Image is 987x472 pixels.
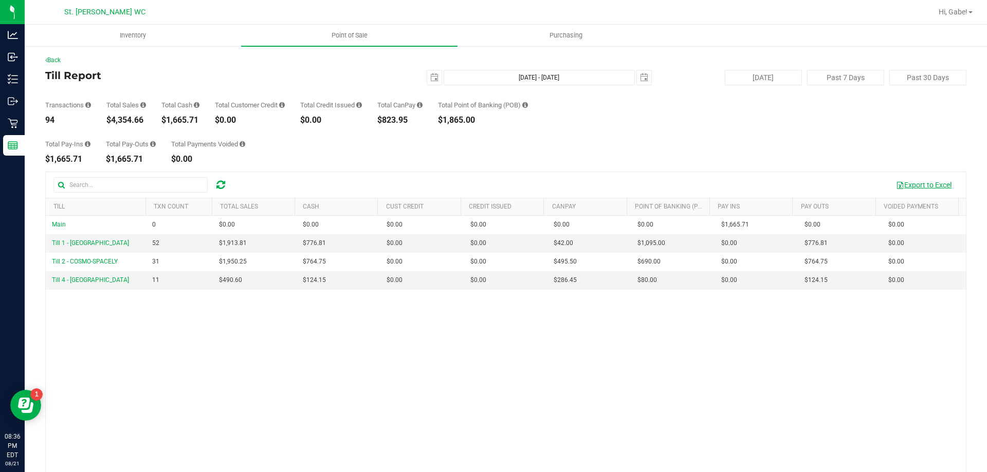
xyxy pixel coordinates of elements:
span: $776.81 [303,238,326,248]
span: $0.00 [387,238,403,248]
div: Total CanPay [377,102,423,108]
span: $0.00 [470,238,486,248]
inline-svg: Reports [8,140,18,150]
span: $0.00 [888,238,904,248]
span: $0.00 [387,257,403,267]
div: 94 [45,116,91,124]
span: $1,950.25 [219,257,247,267]
div: $1,665.71 [161,116,199,124]
span: $0.00 [888,257,904,267]
div: Transactions [45,102,91,108]
span: $0.00 [721,257,737,267]
div: Total Payments Voided [171,141,245,147]
span: $0.00 [721,238,737,248]
span: $0.00 [303,220,319,230]
span: Point of Sale [318,31,381,40]
a: Total Sales [220,203,258,210]
span: Purchasing [536,31,596,40]
span: $0.00 [387,275,403,285]
inline-svg: Outbound [8,96,18,106]
a: Point of Sale [241,25,458,46]
a: Inventory [25,25,241,46]
a: Pay Outs [801,203,829,210]
i: Sum of all cash pay-outs removed from tills within the date range. [150,141,156,147]
span: $0.00 [470,220,486,230]
a: CanPay [552,203,576,210]
inline-svg: Analytics [8,30,18,40]
span: $0.00 [554,220,570,230]
span: $0.00 [637,220,653,230]
a: TXN Count [154,203,188,210]
span: Till 4 - [GEOGRAPHIC_DATA] [52,276,129,284]
span: $690.00 [637,257,661,267]
div: $1,665.71 [106,155,156,163]
span: $124.15 [303,275,326,285]
span: $490.60 [219,275,242,285]
inline-svg: Inventory [8,74,18,84]
span: select [637,70,651,85]
span: 31 [152,257,159,267]
span: select [427,70,442,85]
span: 0 [152,220,156,230]
iframe: Resource center [10,390,41,421]
div: Total Customer Credit [215,102,285,108]
span: $0.00 [387,220,403,230]
span: $0.00 [219,220,235,230]
span: $495.50 [554,257,577,267]
span: $0.00 [721,275,737,285]
span: $1,665.71 [721,220,749,230]
div: Total Pay-Ins [45,141,90,147]
span: $776.81 [805,238,828,248]
span: $42.00 [554,238,573,248]
span: $0.00 [805,220,820,230]
button: Past 7 Days [807,70,884,85]
input: Search... [53,177,208,193]
span: $80.00 [637,275,657,285]
span: Main [52,221,66,228]
a: Credit Issued [469,203,511,210]
h4: Till Report [45,70,352,81]
div: $0.00 [171,155,245,163]
span: $0.00 [888,220,904,230]
button: Export to Excel [889,176,958,194]
a: Cash [303,203,319,210]
div: $0.00 [215,116,285,124]
button: Past 30 Days [889,70,966,85]
button: [DATE] [725,70,802,85]
i: Sum of all voided payment transaction amounts (excluding tips and transaction fees) within the da... [240,141,245,147]
inline-svg: Inbound [8,52,18,62]
div: Total Point of Banking (POB) [438,102,528,108]
a: Point of Banking (POB) [635,203,708,210]
span: Till 2 - COSMO-SPACELY [52,258,118,265]
i: Count of all successful payment transactions, possibly including voids, refunds, and cash-back fr... [85,102,91,108]
div: Total Cash [161,102,199,108]
div: Total Credit Issued [300,102,362,108]
p: 08:36 PM EDT [5,432,20,460]
a: Back [45,56,61,64]
span: Inventory [106,31,160,40]
div: Total Sales [106,102,146,108]
div: $1,665.71 [45,155,90,163]
span: 52 [152,238,159,248]
i: Sum of all successful, non-voided payment transaction amounts (excluding tips and transaction fee... [140,102,146,108]
div: $1,865.00 [438,116,528,124]
span: $286.45 [554,275,577,285]
a: Pay Ins [718,203,740,210]
i: Sum of all successful, non-voided cash payment transaction amounts (excluding tips and transactio... [194,102,199,108]
iframe: Resource center unread badge [30,388,43,401]
span: Hi, Gabe! [939,8,967,16]
span: 11 [152,275,159,285]
a: Voided Payments [884,203,938,210]
a: Till [53,203,65,210]
i: Sum of the successful, non-voided point-of-banking payment transaction amounts, both via payment ... [522,102,528,108]
inline-svg: Retail [8,118,18,128]
a: Purchasing [458,25,674,46]
div: $0.00 [300,116,362,124]
i: Sum of all successful, non-voided payment transaction amounts using account credit as the payment... [279,102,285,108]
i: Sum of all successful, non-voided payment transaction amounts using CanPay (as well as manual Can... [417,102,423,108]
p: 08/21 [5,460,20,467]
i: Sum of all successful refund transaction amounts from purchase returns resulting in account credi... [356,102,362,108]
span: $0.00 [470,257,486,267]
span: $124.15 [805,275,828,285]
